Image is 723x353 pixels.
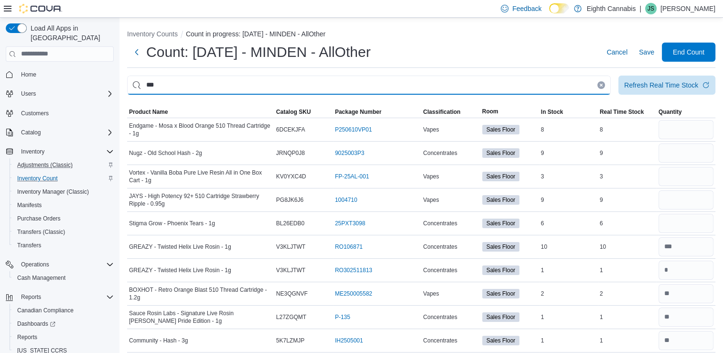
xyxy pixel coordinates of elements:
[635,43,658,62] button: Save
[486,125,516,134] span: Sales Floor
[662,43,715,62] button: End Count
[2,67,118,81] button: Home
[21,71,36,78] span: Home
[17,307,74,314] span: Canadian Compliance
[10,271,118,285] button: Cash Management
[10,212,118,225] button: Purchase Orders
[17,108,53,119] a: Customers
[335,149,364,157] a: 9025003P3
[482,108,498,115] span: Room
[13,331,41,343] a: Reports
[13,199,45,211] a: Manifests
[17,127,44,138] button: Catalog
[17,201,42,209] span: Manifests
[10,185,118,199] button: Inventory Manager (Classic)
[333,106,421,118] button: Package Number
[335,243,363,251] a: RO106871
[2,126,118,139] button: Catalog
[17,259,114,270] span: Operations
[17,161,73,169] span: Adjustments (Classic)
[486,336,516,345] span: Sales Floor
[658,108,682,116] span: Quantity
[423,313,457,321] span: Concentrates
[586,3,636,14] p: Eighth Cannabis
[13,213,114,224] span: Purchase Orders
[10,225,118,239] button: Transfers (Classic)
[21,261,49,268] span: Operations
[598,194,657,206] div: 9
[17,188,89,196] span: Inventory Manager (Classic)
[129,220,215,227] span: Stigma Grow - Phoenix Tears - 1g
[276,243,305,251] span: V3KLJTWT
[17,215,61,222] span: Purchase Orders
[276,266,305,274] span: V3KLJTWT
[624,80,698,90] div: Refresh Real Time Stock
[2,87,118,100] button: Users
[639,3,641,14] p: |
[276,173,306,180] span: KV0YXC4D
[482,242,520,252] span: Sales Floor
[423,173,439,180] span: Vapes
[482,219,520,228] span: Sales Floor
[647,3,654,14] span: JS
[276,196,303,204] span: PG8JK6J6
[482,312,520,322] span: Sales Floor
[19,4,62,13] img: Cova
[276,220,304,227] span: BL26EDB0
[486,289,516,298] span: Sales Floor
[618,76,715,95] button: Refresh Real Time Stock
[482,289,520,298] span: Sales Floor
[598,241,657,253] div: 10
[598,147,657,159] div: 9
[146,43,371,62] h1: Count: [DATE] - MINDEN - AllOther
[335,220,365,227] a: 25PXT3098
[13,173,114,184] span: Inventory Count
[541,108,563,116] span: In Stock
[598,106,657,118] button: Real Time Stock
[17,259,53,270] button: Operations
[600,108,644,116] span: Real Time Stock
[13,199,114,211] span: Manifests
[127,43,146,62] button: Next
[10,331,118,344] button: Reports
[17,228,65,236] span: Transfers (Classic)
[17,88,114,99] span: Users
[13,305,114,316] span: Canadian Compliance
[645,3,657,14] div: Jill Sharp
[482,265,520,275] span: Sales Floor
[482,125,520,134] span: Sales Floor
[17,146,48,157] button: Inventory
[539,194,598,206] div: 9
[127,76,611,95] input: This is a search bar. After typing your query, hit enter to filter the results lower in the page.
[21,293,41,301] span: Reports
[276,149,305,157] span: JRNQP0J8
[335,313,350,321] a: P-135
[17,68,114,80] span: Home
[13,213,65,224] a: Purchase Orders
[127,29,715,41] nav: An example of EuiBreadcrumbs
[13,186,93,198] a: Inventory Manager (Classic)
[598,288,657,299] div: 2
[17,107,114,119] span: Customers
[486,313,516,321] span: Sales Floor
[335,126,372,133] a: P250610VP01
[10,317,118,331] a: Dashboards
[13,305,77,316] a: Canadian Compliance
[2,290,118,304] button: Reports
[129,108,168,116] span: Product Name
[539,265,598,276] div: 1
[276,126,305,133] span: 6DCEKJFA
[13,272,114,284] span: Cash Management
[129,286,272,301] span: BOXHOT - Retro Orange Blast 510 Thread Cartridge - 1.2g
[423,243,457,251] span: Concentrates
[13,159,114,171] span: Adjustments (Classic)
[13,186,114,198] span: Inventory Manager (Classic)
[17,274,65,282] span: Cash Management
[423,337,457,344] span: Concentrates
[597,81,605,89] button: Clear input
[13,272,69,284] a: Cash Management
[276,337,304,344] span: 5K7LZMJP
[127,30,178,38] button: Inventory Counts
[423,266,457,274] span: Concentrates
[13,226,69,238] a: Transfers (Classic)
